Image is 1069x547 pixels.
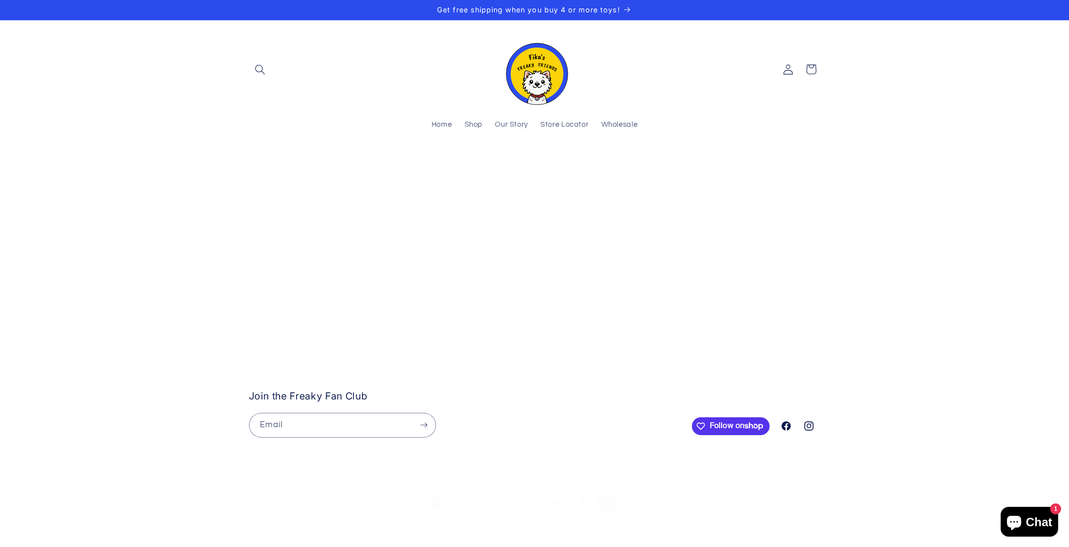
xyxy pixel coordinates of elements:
[412,413,435,437] button: Subscribe
[495,120,528,130] span: Our Story
[465,120,483,130] span: Shop
[540,120,588,130] span: Store Locator
[496,30,573,109] a: Fika's Freaky Friends
[595,114,644,136] a: Wholesale
[249,390,687,402] h2: Join the Freaky Fan Club
[489,114,534,136] a: Our Story
[425,114,458,136] a: Home
[998,507,1061,539] inbox-online-store-chat: Shopify online store chat
[270,519,369,525] a: [PERSON_NAME]'s Freaky Friends
[437,5,620,14] span: Get free shipping when you buy 4 or more toys!
[534,114,595,136] a: Store Locator
[371,519,428,525] a: Powered by Shopify
[249,519,369,525] small: © 2025,
[249,58,272,81] summary: Search
[500,34,569,105] img: Fika's Freaky Friends
[458,114,489,136] a: Shop
[432,120,452,130] span: Home
[601,120,638,130] span: Wholesale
